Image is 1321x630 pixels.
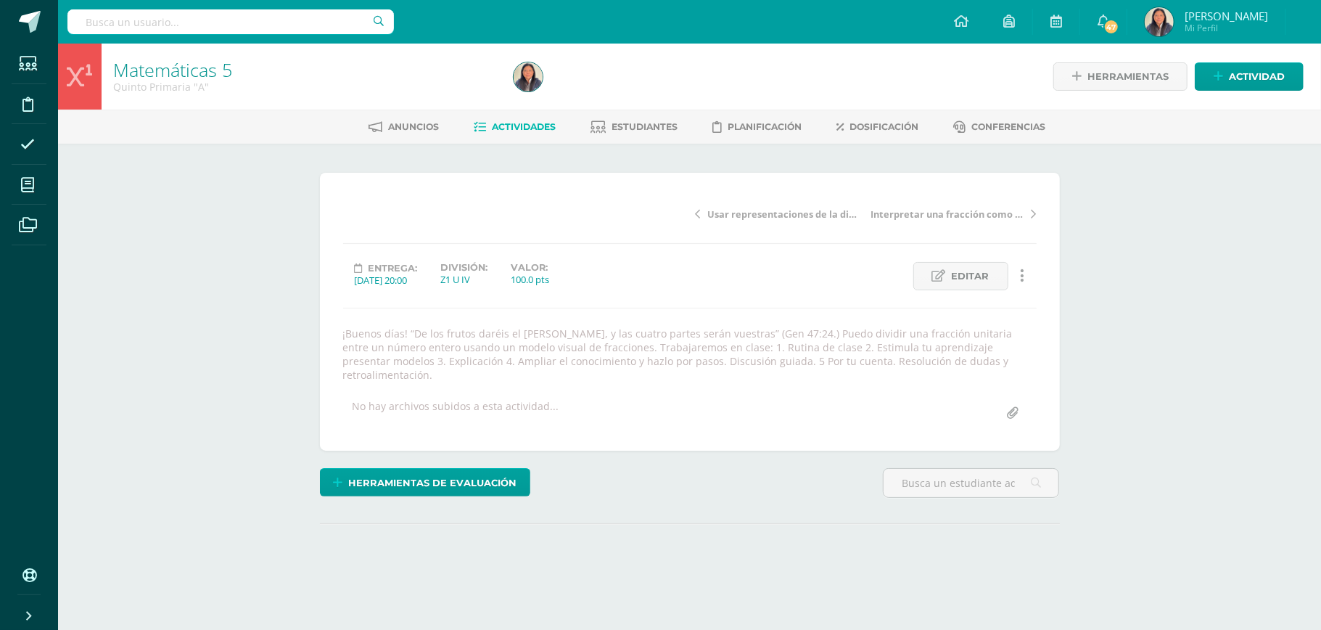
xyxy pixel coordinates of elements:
span: Dosificación [849,121,918,132]
span: 47 [1103,19,1119,35]
h1: Matemáticas 5 [113,60,496,80]
a: Interpretar una fracción como una divisón [866,206,1037,221]
span: Actividad [1229,63,1285,90]
img: 053f0824b320b518b52f6bf93d3dd2bd.png [1145,7,1174,36]
span: Herramientas de evaluación [348,470,517,496]
label: Valor: [511,262,550,273]
span: [PERSON_NAME] [1185,9,1268,23]
span: Anuncios [388,121,439,132]
a: Anuncios [369,115,439,139]
a: Conferencias [953,115,1045,139]
div: No hay archivos subidos a esta actividad... [353,399,559,427]
a: Herramientas [1053,62,1188,91]
a: Actividades [474,115,556,139]
span: Herramientas [1087,63,1169,90]
input: Busca un estudiante aquí... [884,469,1058,497]
div: Quinto Primaria 'A' [113,80,496,94]
span: Editar [952,263,989,290]
span: Planificación [728,121,802,132]
a: Dosificación [836,115,918,139]
span: Estudiantes [612,121,678,132]
input: Busca un usuario... [67,9,394,34]
a: Actividad [1195,62,1304,91]
div: [DATE] 20:00 [355,274,418,287]
a: Estudiantes [590,115,678,139]
div: ¡Buenos días! “De los frutos daréis el [PERSON_NAME], y las cuatro partes serán vuestras” (Gen 47... [337,327,1042,382]
label: División: [441,262,488,273]
a: Planificación [712,115,802,139]
span: Mi Perfil [1185,22,1268,34]
span: Actividades [492,121,556,132]
span: Interpretar una fracción como una divisón [871,208,1024,221]
div: Z1 U IV [441,273,488,286]
div: 100.0 pts [511,273,550,286]
span: Conferencias [971,121,1045,132]
img: 053f0824b320b518b52f6bf93d3dd2bd.png [514,62,543,91]
a: Matemáticas 5 [113,57,232,82]
a: Herramientas de evaluación [320,468,530,496]
span: Entrega: [369,263,418,274]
